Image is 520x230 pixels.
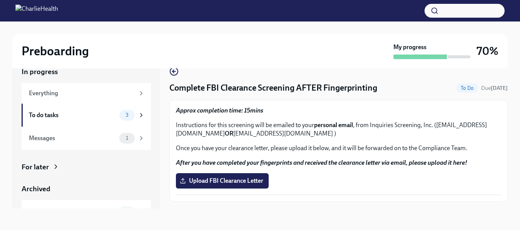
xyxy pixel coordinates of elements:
strong: After you have completed your fingerprints and received the clearance letter via email, please up... [176,159,467,166]
a: In progress [22,67,151,77]
div: For later [22,162,49,172]
span: Due [481,85,508,91]
a: For later [22,162,151,172]
strong: personal email [314,121,353,129]
div: Everything [29,89,135,98]
span: 1 [121,135,133,141]
strong: My progress [393,43,426,51]
h4: Complete FBI Clearance Screening AFTER Fingerprinting [169,82,377,94]
a: Everything [22,83,151,104]
h2: Preboarding [22,43,89,59]
span: 3 [121,112,133,118]
p: Instructions for this screening will be emailed to your , from Inquiries Screening, Inc. ([EMAIL_... [176,121,501,138]
p: Once you have your clearance letter, please upload it below, and it will be forwarded on to the C... [176,144,501,152]
h3: 70% [477,44,498,58]
a: Messages1 [22,127,151,150]
strong: [DATE] [491,85,508,91]
span: Upload FBI Clearance Letter [181,177,263,185]
strong: OR [225,130,233,137]
div: Messages [29,134,116,142]
strong: Approx completion time: 15mins [176,107,263,114]
span: To Do [456,85,478,91]
div: Completed tasks [29,207,116,216]
a: To do tasks3 [22,104,151,127]
img: CharlieHealth [15,5,58,17]
div: To do tasks [29,111,116,119]
label: Upload FBI Clearance Letter [176,173,269,189]
span: August 31st, 2025 09:00 [481,84,508,92]
a: Completed tasks [22,200,151,223]
a: Archived [22,184,151,194]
